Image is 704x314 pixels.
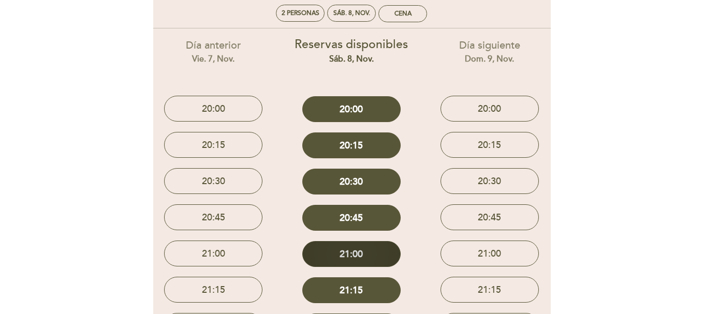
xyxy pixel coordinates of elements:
[302,132,401,158] button: 20:15
[441,132,539,158] button: 20:15
[302,241,401,267] button: 21:00
[441,168,539,194] button: 20:30
[441,204,539,230] button: 20:45
[302,96,401,122] button: 20:00
[152,38,275,65] div: Día anterior
[290,36,413,65] div: Reservas disponibles
[302,169,401,195] button: 20:30
[441,277,539,303] button: 21:15
[302,205,401,231] button: 20:45
[164,277,262,303] button: 21:15
[441,96,539,122] button: 20:00
[164,204,262,230] button: 20:45
[290,53,413,65] div: sáb. 8, nov.
[164,241,262,266] button: 21:00
[333,9,370,17] div: sáb. 8, nov.
[441,241,539,266] button: 21:00
[394,10,412,18] div: Cena
[428,53,551,65] div: dom. 9, nov.
[152,53,275,65] div: vie. 7, nov.
[302,277,401,303] button: 21:15
[428,38,551,65] div: Día siguiente
[164,132,262,158] button: 20:15
[282,9,319,17] span: 2 personas
[164,168,262,194] button: 20:30
[164,96,262,122] button: 20:00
